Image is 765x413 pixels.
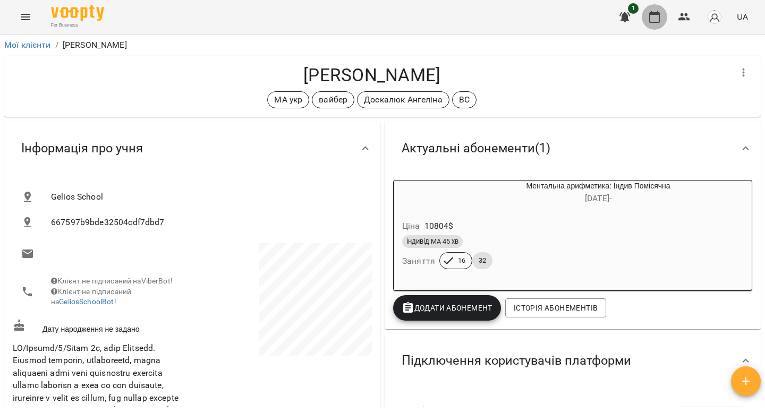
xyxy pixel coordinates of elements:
img: Voopty Logo [51,5,104,21]
p: ВС [459,93,470,106]
span: [DATE] - [585,193,611,203]
div: Доскалюк Ангеліна [357,91,449,108]
p: Доскалюк Ангеліна [364,93,443,106]
div: Дату народження не задано [11,317,192,337]
p: вайбер [319,93,347,106]
span: 1 [628,3,639,14]
span: Додати Абонемент [402,302,492,314]
div: МА укр [267,91,309,108]
nav: breadcrumb [4,39,761,51]
a: GeliosSchoolBot [59,297,114,306]
li: / [55,39,58,51]
span: Клієнт не підписаний на ViberBot! [51,277,173,285]
div: Актуальні абонементи(1) [385,121,761,176]
div: ВС [452,91,477,108]
p: [PERSON_NAME] [63,39,127,51]
span: 667597b9bde32504cdf7dbd7 [51,216,363,229]
span: For Business [51,22,104,29]
a: Мої клієнти [4,40,51,50]
p: МА укр [274,93,302,106]
div: Інформація про учня [4,121,380,176]
span: Gelios School [51,191,363,203]
div: Ментальна арифметика: Індив Помісячна [394,180,445,206]
span: Клієнт не підписаний на ! [51,287,131,306]
button: Додати Абонемент [393,295,501,321]
span: індивід МА 45 хв [402,237,463,246]
span: 32 [472,256,492,265]
div: вайбер [312,91,354,108]
div: Ментальна арифметика: Індив Помісячна [445,180,752,206]
span: Історія абонементів [514,302,598,314]
img: avatar_s.png [707,10,722,24]
div: Підключення користувачів платформи [385,333,761,388]
h6: Заняття [402,254,435,269]
span: Підключення користувачів платформи [402,352,631,369]
h4: [PERSON_NAME] [13,64,731,86]
h6: Ціна [402,219,420,234]
span: UA [737,11,748,22]
button: Історія абонементів [505,298,606,317]
button: Ментальна арифметика: Індив Помісячна[DATE]- Ціна10804$індивід МА 45 хвЗаняття1632 [394,180,752,282]
button: UA [733,7,752,27]
span: Актуальні абонементи ( 1 ) [402,140,550,157]
p: 10804 $ [424,220,454,233]
span: 16 [452,256,472,265]
span: Інформація про учня [21,140,143,157]
button: Menu [13,4,38,30]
